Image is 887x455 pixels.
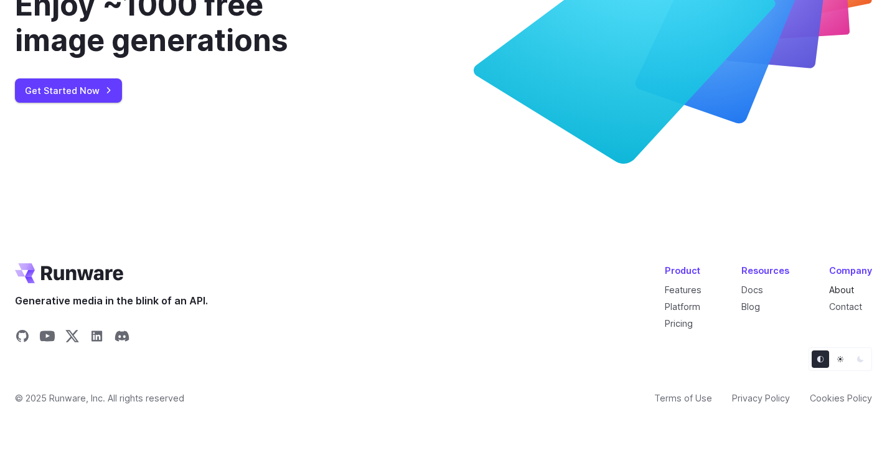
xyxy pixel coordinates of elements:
a: Cookies Policy [810,391,872,405]
a: Share on YouTube [40,329,55,347]
ul: Theme selector [809,347,872,371]
span: © 2025 Runware, Inc. All rights reserved [15,391,184,405]
a: Docs [741,284,763,295]
button: Default [812,350,829,368]
a: Blog [741,301,760,312]
a: Go to / [15,263,123,283]
a: Privacy Policy [732,391,790,405]
div: Resources [741,263,789,278]
button: Dark [852,350,869,368]
a: Platform [665,301,700,312]
button: Light [832,350,849,368]
a: Terms of Use [654,391,712,405]
a: Contact [829,301,862,312]
a: Share on GitHub [15,329,30,347]
a: Pricing [665,318,693,329]
div: Product [665,263,702,278]
a: Features [665,284,702,295]
a: Share on Discord [115,329,129,347]
a: Share on LinkedIn [90,329,105,347]
a: Get Started Now [15,78,122,103]
div: Company [829,263,872,278]
a: About [829,284,854,295]
span: Generative media in the blink of an API. [15,293,208,309]
a: Share on X [65,329,80,347]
